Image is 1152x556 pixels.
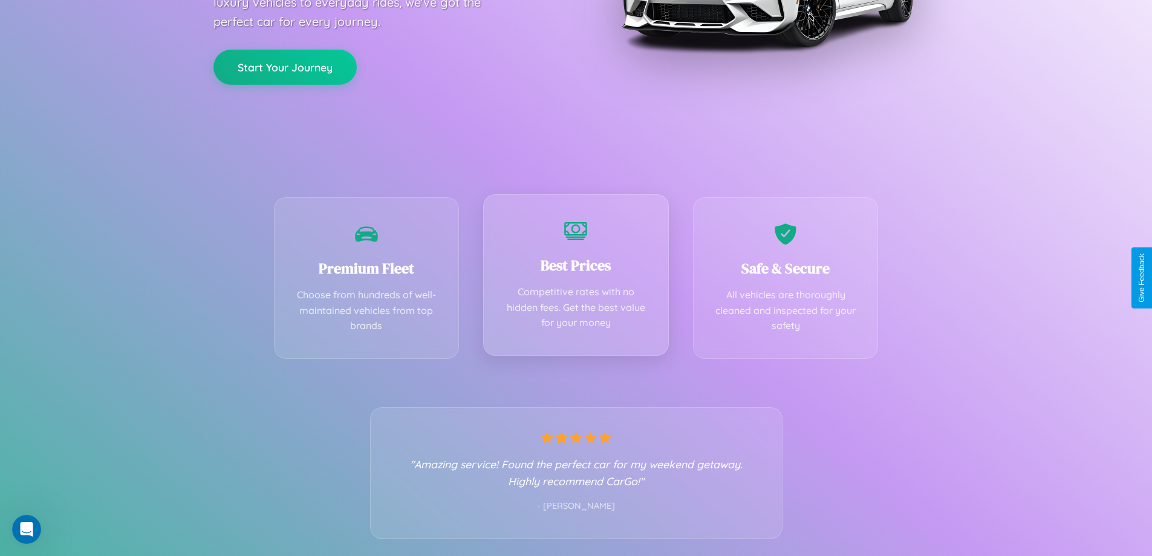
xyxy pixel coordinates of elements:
h3: Best Prices [502,255,650,275]
p: - [PERSON_NAME] [395,499,758,514]
button: Start Your Journey [213,50,357,85]
div: Give Feedback [1137,253,1146,303]
p: "Amazing service! Found the perfect car for my weekend getaway. Highly recommend CarGo!" [395,456,758,489]
h3: Premium Fleet [293,258,441,278]
p: Competitive rates with no hidden fees. Get the best value for your money [502,284,650,331]
p: All vehicles are thoroughly cleaned and inspected for your safety [712,287,860,334]
iframe: Intercom live chat [12,515,41,544]
h3: Safe & Secure [712,258,860,278]
p: Choose from hundreds of well-maintained vehicles from top brands [293,287,441,334]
